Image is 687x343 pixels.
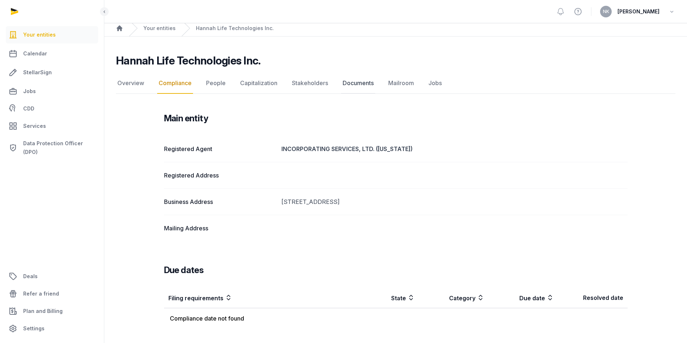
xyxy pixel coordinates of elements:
span: Jobs [23,87,36,96]
dt: Business Address [164,197,276,206]
dd: [STREET_ADDRESS] [281,197,628,206]
th: Due date [489,288,558,308]
td: Compliance date not found [164,308,489,329]
dt: Registered Agent [164,145,276,153]
a: Mailroom [387,73,415,94]
span: StellarSign [23,68,52,77]
span: Data Protection Officer (DPO) [23,139,95,156]
span: Services [23,122,46,130]
a: People [205,73,227,94]
a: Overview [116,73,146,94]
iframe: Chat Widget [557,259,687,343]
span: CDD [23,104,34,113]
a: Services [6,117,98,135]
h2: Hannah Life Technologies Inc. [116,54,260,67]
a: Plan and Billing [6,302,98,320]
dt: Registered Address [164,171,276,180]
a: Documents [341,73,375,94]
a: Jobs [6,83,98,100]
th: Category [419,288,489,308]
span: Deals [23,272,38,281]
span: [PERSON_NAME] [617,7,659,16]
h3: Due dates [164,264,204,276]
th: State [349,288,419,308]
a: Calendar [6,45,98,62]
th: Filing requirements [164,288,349,308]
a: Your entities [6,26,98,43]
span: Settings [23,324,45,333]
button: NK [600,6,612,17]
a: Jobs [427,73,443,94]
dt: Mailing Address [164,224,276,233]
span: NK [603,9,609,14]
nav: Tabs [116,73,675,94]
a: Hannah Life Technologies Inc. [196,25,274,32]
a: Deals [6,268,98,285]
a: Settings [6,320,98,337]
a: Stakeholders [290,73,330,94]
nav: Breadcrumb [104,20,687,37]
a: Data Protection Officer (DPO) [6,136,98,159]
span: Plan and Billing [23,307,63,315]
h3: Main entity [164,113,208,124]
span: Calendar [23,49,47,58]
a: CDD [6,101,98,116]
a: Compliance [157,73,193,94]
span: Refer a friend [23,289,59,298]
a: StellarSign [6,64,98,81]
a: Refer a friend [6,285,98,302]
a: Your entities [143,25,176,32]
span: Your entities [23,30,56,39]
dd: INCORPORATING SERVICES, LTD. ([US_STATE]) [281,145,628,153]
a: Capitalization [239,73,279,94]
